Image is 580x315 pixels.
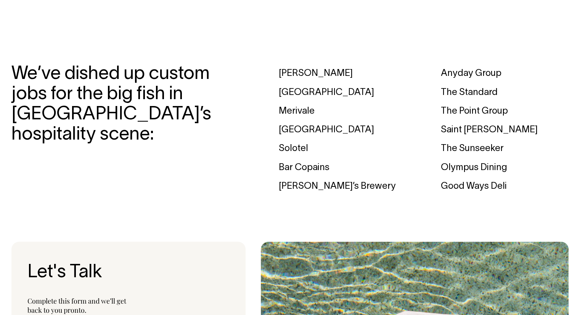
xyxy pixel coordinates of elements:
div: [PERSON_NAME]’s Brewery [279,177,406,196]
div: Anyday Group [441,64,569,83]
p: Complete this form and we’ll get back to you pronto. [27,296,230,315]
div: Saint [PERSON_NAME] [441,121,569,140]
div: Merivale [279,102,406,121]
h3: Let's Talk [27,263,230,283]
h3: We’ve dished up custom jobs for the big fish in [GEOGRAPHIC_DATA]’s hospitality scene: [11,64,212,145]
div: The Sunseeker [441,140,569,158]
div: The Point Group [441,102,569,121]
div: Good Ways Deli [441,177,569,196]
div: The Standard [441,84,569,102]
div: [GEOGRAPHIC_DATA] [279,121,406,140]
div: Bar Copains [279,159,406,177]
div: [GEOGRAPHIC_DATA] [279,84,406,102]
div: [PERSON_NAME] [279,64,406,83]
div: Solotel [279,140,406,158]
div: Olympus Dining [441,159,569,177]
